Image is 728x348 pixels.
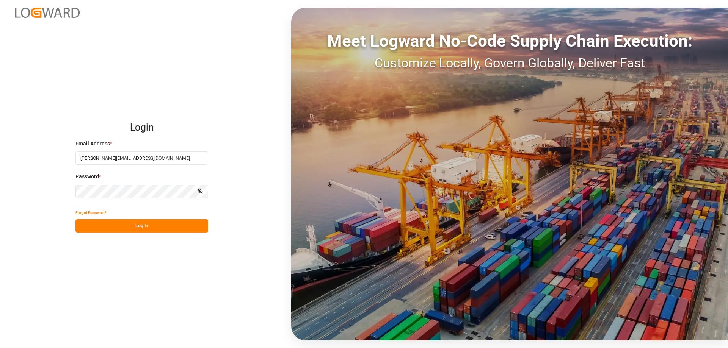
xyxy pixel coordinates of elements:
[15,8,80,18] img: Logward_new_orange.png
[75,173,99,181] span: Password
[75,115,208,140] h2: Login
[75,151,208,165] input: Enter your email
[75,206,107,219] button: Forgot Password?
[75,140,110,148] span: Email Address
[75,219,208,233] button: Log In
[291,53,728,73] div: Customize Locally, Govern Globally, Deliver Fast
[291,28,728,53] div: Meet Logward No-Code Supply Chain Execution:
